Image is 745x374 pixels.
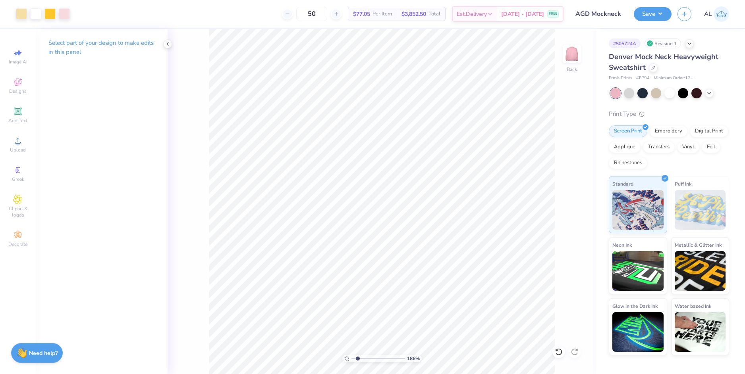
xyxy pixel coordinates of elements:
div: Applique [609,141,641,153]
span: Clipart & logos [4,205,32,218]
span: Metallic & Glitter Ink [675,241,722,249]
div: Back [567,66,577,73]
div: # 505724A [609,38,641,48]
span: Water based Ink [675,302,711,310]
span: Standard [612,180,633,188]
p: Select part of your design to make edits in this panel [48,38,155,57]
img: Puff Ink [675,190,726,230]
span: Est. Delivery [457,10,487,18]
div: Foil [702,141,720,153]
div: Rhinestones [609,157,647,169]
span: 186 % [407,355,420,362]
span: Puff Ink [675,180,691,188]
div: Transfers [643,141,675,153]
img: Back [564,46,580,62]
img: Standard [612,190,664,230]
span: Per Item [372,10,392,18]
span: # FP94 [636,75,650,82]
span: Fresh Prints [609,75,632,82]
span: Neon Ink [612,241,632,249]
img: Metallic & Glitter Ink [675,251,726,291]
img: Neon Ink [612,251,664,291]
span: $3,852.50 [401,10,426,18]
div: Digital Print [690,125,728,137]
span: Add Text [8,117,27,124]
input: – – [296,7,327,21]
img: Water based Ink [675,312,726,352]
span: Denver Mock Neck Heavyweight Sweatshirt [609,52,718,72]
div: Revision 1 [645,38,681,48]
strong: Need help? [29,349,58,357]
span: Upload [10,147,26,153]
span: Image AI [9,59,27,65]
span: Glow in the Dark Ink [612,302,658,310]
div: Vinyl [677,141,699,153]
span: $77.05 [353,10,370,18]
span: Total [428,10,440,18]
span: AL [704,10,712,19]
span: [DATE] - [DATE] [501,10,544,18]
span: Designs [9,88,27,94]
span: Greek [12,176,24,182]
img: Alyzza Lydia Mae Sobrino [714,6,729,22]
button: Save [634,7,672,21]
input: Untitled Design [569,6,628,22]
img: Glow in the Dark Ink [612,312,664,352]
span: FREE [549,11,557,17]
div: Print Type [609,109,729,119]
div: Embroidery [650,125,687,137]
div: Screen Print [609,125,647,137]
span: Minimum Order: 12 + [654,75,693,82]
a: AL [704,6,729,22]
span: Decorate [8,241,27,247]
